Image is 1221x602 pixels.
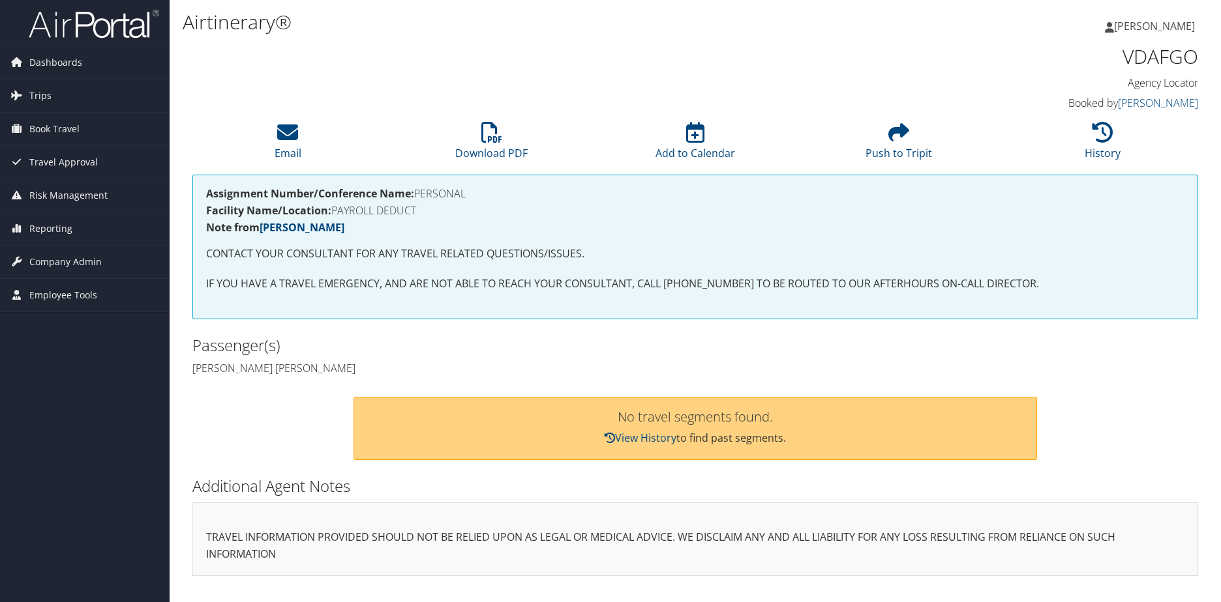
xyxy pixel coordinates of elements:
a: Download PDF [455,129,528,160]
h4: Booked by [961,96,1198,110]
h1: VDAFGO [961,43,1198,70]
a: [PERSON_NAME] [1105,7,1208,46]
p: TRAVEL INFORMATION PROVIDED SHOULD NOT BE RELIED UPON AS LEGAL OR MEDICAL ADVICE. WE DISCLAIM ANY... [206,529,1184,562]
img: airportal-logo.png [29,8,159,39]
h4: PERSONAL [206,188,1184,199]
a: Push to Tripit [866,129,932,160]
p: IF YOU HAVE A TRAVEL EMERGENCY, AND ARE NOT ABLE TO REACH YOUR CONSULTANT, CALL [PHONE_NUMBER] TO... [206,276,1184,293]
span: Trips [29,79,52,112]
span: Reporting [29,212,72,245]
p: to find past segments. [367,430,1023,447]
span: Dashboards [29,46,82,79]
strong: Note from [206,220,344,235]
a: [PERSON_NAME] [260,220,344,235]
a: Email [275,129,301,160]
span: [PERSON_NAME] [1114,19,1195,33]
h2: Passenger(s) [192,334,686,356]
strong: Facility Name/Location: [206,203,331,218]
h4: Agency Locator [961,76,1198,90]
span: Company Admin [29,246,102,278]
p: CONTACT YOUR CONSULTANT FOR ANY TRAVEL RELATED QUESTIONS/ISSUES. [206,246,1184,263]
a: View History [605,431,676,445]
span: Book Travel [29,113,80,145]
h4: PAYROLL DEDUCT [206,205,1184,216]
span: Travel Approval [29,146,98,179]
h4: [PERSON_NAME] [PERSON_NAME] [192,361,686,375]
h3: No travel segments found. [367,410,1023,423]
span: Employee Tools [29,279,97,311]
a: [PERSON_NAME] [1118,96,1198,110]
strong: Assignment Number/Conference Name: [206,186,414,201]
h2: Additional Agent Notes [192,475,1198,497]
span: Risk Management [29,179,108,212]
a: History [1085,129,1121,160]
a: Add to Calendar [656,129,735,160]
h1: Airtinerary® [183,8,866,36]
